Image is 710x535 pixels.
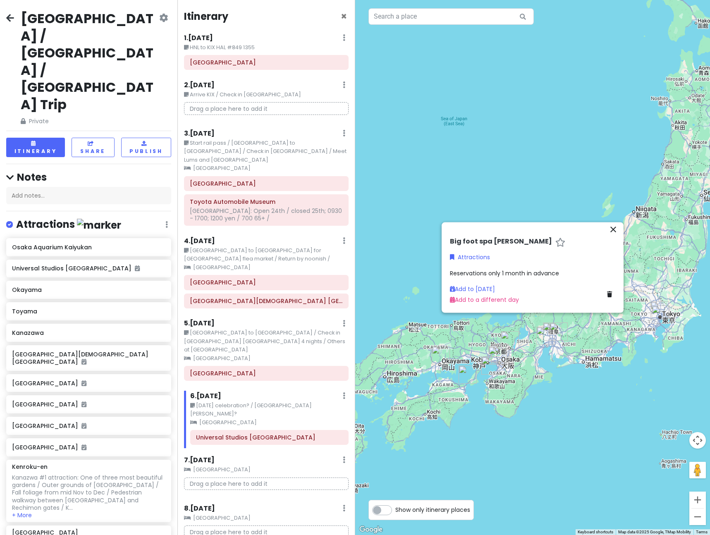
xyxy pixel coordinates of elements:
h6: 4 . [DATE] [184,237,215,246]
button: Zoom out [689,509,706,525]
h6: 8 . [DATE] [184,504,215,513]
small: [GEOGRAPHIC_DATA] to [GEOGRAPHIC_DATA] / Check in [GEOGRAPHIC_DATA] [GEOGRAPHIC_DATA] 4 nights / ... [184,329,348,354]
span: Map data ©2025 Google, TMap Mobility [618,530,691,534]
h6: Kenroku-en [12,463,48,471]
h6: [GEOGRAPHIC_DATA][DEMOGRAPHIC_DATA] [GEOGRAPHIC_DATA] [12,351,165,365]
span: Reservations only 1 month in advance [450,269,559,277]
h6: 1 . [DATE] [184,34,213,43]
button: Zoom in [689,492,706,508]
div: Toyota Automobile Museum [550,322,568,341]
h4: Notes [6,171,171,184]
small: [GEOGRAPHIC_DATA] [184,354,348,363]
div: [GEOGRAPHIC_DATA]: Open 24th / closed 25th; 0930 - 1700; 1200 yen / 700 65+ / [190,207,343,222]
button: Share [72,138,115,157]
h4: Attractions [16,218,121,232]
button: Itinerary [6,138,65,157]
small: [DATE] celebration? / [GEOGRAPHIC_DATA] [PERSON_NAME]? [190,401,348,418]
a: Star place [555,237,565,248]
h6: 5 . [DATE] [184,319,215,328]
div: Okayama [432,346,450,364]
h6: Osaka Aquarium Kaiyukan [12,244,165,251]
small: Arrive KIX / Check in [GEOGRAPHIC_DATA] [184,91,348,99]
h6: Big foot spa [PERSON_NAME] [450,237,552,246]
small: [GEOGRAPHIC_DATA] [184,514,348,522]
small: HNL to KIX HAL #849 1355 [184,43,348,52]
i: Added to itinerary [135,265,140,271]
img: marker [77,219,121,232]
button: Publish [121,138,172,157]
small: [GEOGRAPHIC_DATA] [184,466,348,474]
img: Google [357,524,385,535]
div: Add notes... [6,187,171,204]
a: Attractions [450,253,490,262]
i: Added to itinerary [81,444,86,450]
h6: Toyama [12,308,165,315]
h6: 6 . [DATE] [190,392,221,401]
h6: 7 . [DATE] [184,456,215,465]
a: Add to a different day [450,296,519,304]
span: Show only itinerary places [395,505,470,514]
div: Universal Studios Japan [488,346,507,364]
h6: [GEOGRAPHIC_DATA] [12,401,165,408]
small: [GEOGRAPHIC_DATA] to [GEOGRAPHIC_DATA] for [GEOGRAPHIC_DATA] flea market / Return by noonish / [184,246,348,263]
button: Keyboard shortcuts [578,529,613,535]
h6: 3 . [DATE] [184,129,215,138]
span: Close itinerary [341,10,347,23]
button: + More [12,511,32,519]
a: Open this area in Google Maps (opens a new window) [357,524,385,535]
h2: [GEOGRAPHIC_DATA] / [GEOGRAPHIC_DATA] / [GEOGRAPHIC_DATA] Trip [21,10,158,113]
a: Delete place [607,290,615,299]
span: Private [21,117,158,126]
i: Added to itinerary [81,423,86,429]
h6: [GEOGRAPHIC_DATA] [12,380,165,387]
div: Otsuka Museum of Art [459,365,477,384]
small: [GEOGRAPHIC_DATA] [190,418,348,427]
div: Nagoya Station [543,322,561,341]
i: Added to itinerary [81,380,86,386]
h6: Kanazawa [12,329,165,337]
small: Start rail pass / [GEOGRAPHIC_DATA] to [GEOGRAPHIC_DATA] / Check in [GEOGRAPHIC_DATA] / Meet Lums... [184,139,348,164]
div: Osaka Aquarium Kaiyukan [488,346,507,365]
div: Kansai International Airport [481,356,500,375]
button: Drag Pegman onto the map to open Street View [689,462,706,478]
i: Added to itinerary [81,401,86,407]
h6: Nagoya Station [190,180,343,187]
div: Kyoto Station [501,331,519,349]
h6: Universal Studios [GEOGRAPHIC_DATA] [12,265,165,272]
h6: Universal Studios Japan [196,434,343,441]
div: HOTEL ROYAL CLASSIC OSAKA [491,346,509,364]
a: Terms (opens in new tab) [696,530,708,534]
button: Close [341,12,347,21]
h6: Osaka Station [190,370,343,377]
h6: [GEOGRAPHIC_DATA] [12,422,165,430]
div: Nabana no Sato [536,327,555,345]
div: Hotel Villa Fontaine Grand Haneda Airport [652,306,670,324]
p: Drag a place here to add it [184,478,348,490]
small: [GEOGRAPHIC_DATA] [184,164,348,172]
div: Shinagawa Prince Hotel Main Tower [650,301,669,320]
h6: 2 . [DATE] [184,81,215,90]
div: Unagiyondaimekikukawa Hirutonpurazauesutoosaka [491,344,509,363]
button: Map camera controls [689,432,706,449]
p: Drag a place here to add it [184,102,348,115]
h6: Kitano Temple kyoto [190,297,343,305]
a: Add to [DATE] [450,285,495,293]
h4: Itinerary [184,10,228,23]
i: close [608,225,618,234]
i: Added to itinerary [81,359,86,365]
h6: Kansai International Airport [190,59,343,66]
div: Kanazwa #1 attraction: One of three most beautiful gardens / Outer grounds of [GEOGRAPHIC_DATA] /... [12,474,165,511]
h6: [GEOGRAPHIC_DATA] [12,444,165,451]
h6: Kyoto Station [190,279,343,286]
div: Osaka Station [491,344,509,362]
h6: Toyota Automobile Museum [190,198,343,205]
input: Search a place [368,8,534,25]
small: [GEOGRAPHIC_DATA] [184,263,348,272]
h6: Okayama [12,286,165,294]
button: Close [608,224,619,237]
